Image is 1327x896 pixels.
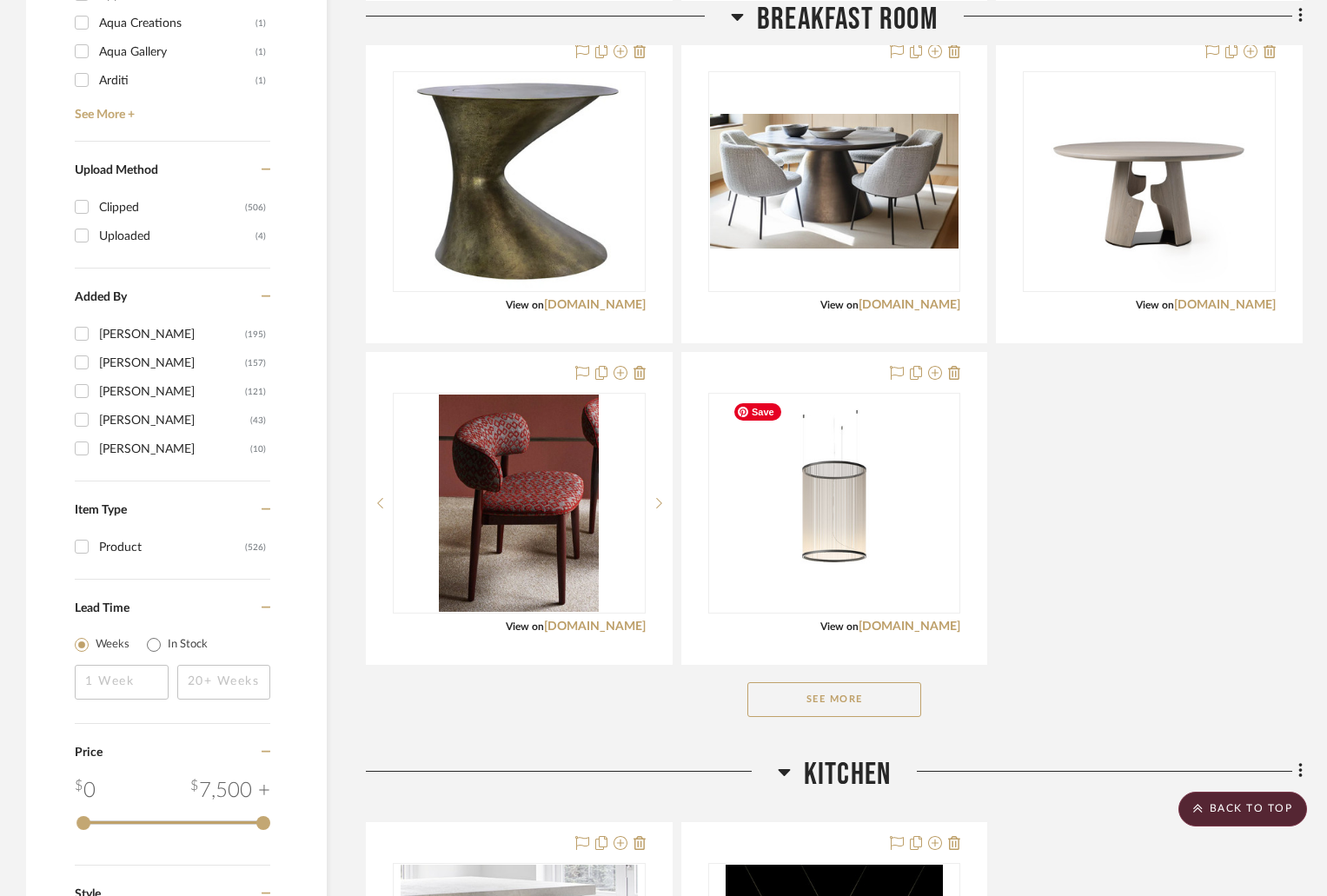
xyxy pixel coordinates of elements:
div: (157) [245,349,266,377]
div: (10) [250,435,266,463]
div: (1) [255,10,266,37]
a: See More + [70,95,270,123]
a: [DOMAIN_NAME] [1174,299,1276,311]
img: Fendi Casa Virgola Chair 24.5"W x 21.75"D x 30.75"H [439,395,599,612]
div: 0 [709,394,960,613]
span: KITCHEN [804,756,891,793]
label: Weeks [96,636,129,654]
div: [PERSON_NAME] [99,407,250,435]
label: In Stock [168,636,208,654]
div: Product [99,534,245,561]
div: Uploaded [99,222,255,250]
div: 0 [394,72,645,291]
div: 0 [709,72,960,291]
span: Save [734,403,781,421]
span: View on [1136,300,1174,310]
div: (121) [245,378,266,406]
div: Arditi [99,67,255,95]
span: View on [820,300,859,310]
div: Clipped [99,194,245,222]
input: 1 Week [75,665,169,700]
div: [PERSON_NAME] [99,435,250,463]
div: Aqua Gallery [99,38,255,66]
div: (506) [245,194,266,222]
div: [PERSON_NAME] [99,349,245,377]
input: 20+ Weeks [177,665,271,700]
img: Vibia Array Pendant 32Dx41H #1820 [726,395,943,612]
a: [DOMAIN_NAME] [859,621,960,633]
div: 7,500 + [190,775,270,806]
img: CARBON DESIGNS HELEY DINING TABLE [710,114,959,249]
span: Added By [75,291,127,303]
a: [DOMAIN_NAME] [544,621,646,633]
span: Upload Method [75,164,158,176]
div: (43) [250,407,266,435]
span: Price [75,747,103,759]
a: [DOMAIN_NAME] [544,299,646,311]
div: (1) [255,38,266,66]
div: Aqua Creations [99,10,255,37]
span: View on [506,300,544,310]
div: (1) [255,67,266,95]
div: (526) [245,534,266,561]
img: HOLLY HUNT CAVA DINING TABLE #CAD-DT 60"DIA X 29.5"H [1041,73,1258,290]
scroll-to-top-button: BACK TO TOP [1178,792,1307,826]
button: See More [747,682,921,717]
div: 0 [1024,72,1275,291]
span: View on [506,621,544,632]
img: JULIAN CHICHESTER CANOPY DINING TABLE BASE 33.5"W X 29.5"D X 28"H [402,73,636,290]
a: [DOMAIN_NAME] [859,299,960,311]
div: 0 [75,775,96,806]
div: [PERSON_NAME] [99,378,245,406]
span: View on [820,621,859,632]
div: (4) [255,222,266,250]
div: [PERSON_NAME] [99,321,245,348]
span: Item Type [75,504,127,516]
span: Lead Time [75,602,129,614]
div: (195) [245,321,266,348]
